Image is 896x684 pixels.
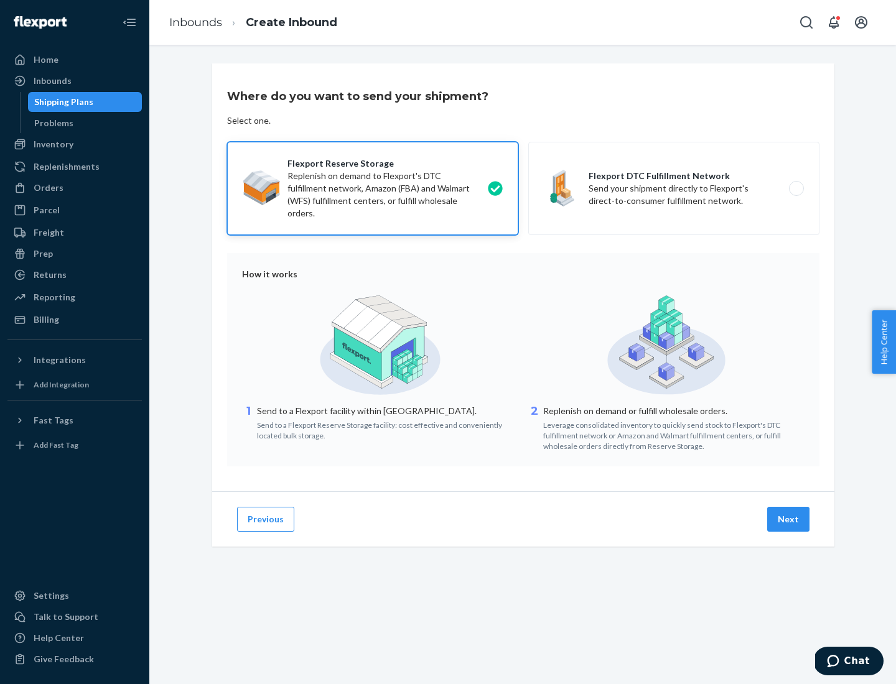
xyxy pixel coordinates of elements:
[14,16,67,29] img: Flexport logo
[7,435,142,455] a: Add Fast Tag
[237,507,294,532] button: Previous
[7,71,142,91] a: Inbounds
[28,92,142,112] a: Shipping Plans
[34,589,69,602] div: Settings
[34,226,64,239] div: Freight
[815,647,884,678] iframe: Opens a widget where you can chat to one of our agents
[821,10,846,35] button: Open notifications
[7,157,142,177] a: Replenishments
[34,96,93,108] div: Shipping Plans
[7,200,142,220] a: Parcel
[227,114,271,127] div: Select one.
[28,113,142,133] a: Problems
[246,16,337,29] a: Create Inbound
[7,607,142,627] button: Talk to Support
[34,117,73,129] div: Problems
[34,291,75,303] div: Reporting
[7,134,142,154] a: Inventory
[528,404,541,451] div: 2
[242,404,254,441] div: 1
[767,507,810,532] button: Next
[34,354,86,366] div: Integrations
[34,75,72,87] div: Inbounds
[34,313,59,326] div: Billing
[34,138,73,150] div: Inventory
[34,379,89,390] div: Add Integration
[543,405,805,417] p: Replenish on demand or fulfill wholesale orders.
[7,649,142,669] button: Give Feedback
[117,10,142,35] button: Close Navigation
[34,632,84,644] div: Help Center
[7,178,142,198] a: Orders
[34,269,67,281] div: Returns
[7,223,142,243] a: Freight
[34,653,94,665] div: Give Feedback
[7,410,142,430] button: Fast Tags
[34,247,53,260] div: Prep
[34,204,60,216] div: Parcel
[34,53,58,66] div: Home
[34,611,98,623] div: Talk to Support
[872,310,896,374] button: Help Center
[257,405,518,417] p: Send to a Flexport facility within [GEOGRAPHIC_DATA].
[34,440,78,450] div: Add Fast Tag
[794,10,819,35] button: Open Search Box
[159,4,347,41] ol: breadcrumbs
[34,182,63,194] div: Orders
[7,310,142,330] a: Billing
[34,160,100,173] div: Replenishments
[7,350,142,370] button: Integrations
[543,417,805,451] div: Leverage consolidated inventory to quickly send stock to Flexport's DTC fulfillment network or Am...
[242,268,805,280] div: How it works
[7,265,142,285] a: Returns
[7,628,142,648] a: Help Center
[849,10,874,35] button: Open account menu
[257,417,518,441] div: Send to a Flexport Reserve Storage facility: cost effective and conveniently located bulk storage.
[7,375,142,395] a: Add Integration
[34,414,73,427] div: Fast Tags
[7,244,142,264] a: Prep
[7,50,142,70] a: Home
[7,287,142,307] a: Reporting
[169,16,222,29] a: Inbounds
[7,586,142,606] a: Settings
[227,88,488,104] h3: Where do you want to send your shipment?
